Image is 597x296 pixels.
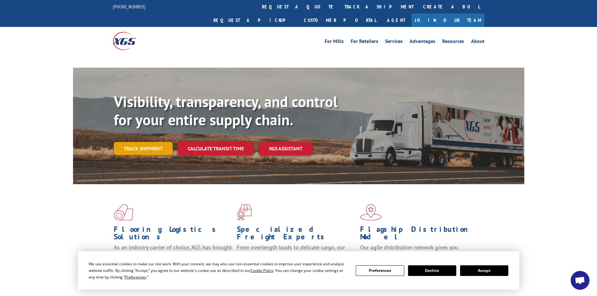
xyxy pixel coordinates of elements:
[471,39,484,46] a: About
[125,274,146,280] span: Preferences
[114,204,133,221] img: xgs-icon-total-supply-chain-intelligence-red
[113,3,145,10] a: [PHONE_NUMBER]
[237,244,355,272] p: From overlength loads to delicate cargo, our experienced staff knows the best way to move your fr...
[114,142,173,155] a: Track shipment
[351,39,378,46] a: For Retailers
[237,204,252,221] img: xgs-icon-focused-on-flooring-red
[299,13,381,27] a: Customer Portal
[356,265,404,276] button: Preferences
[209,13,299,27] a: Request a pickup
[442,39,464,46] a: Resources
[408,265,456,276] button: Decline
[325,39,344,46] a: For Mills
[360,244,475,258] span: Our agile distribution network gives you nationwide inventory management on demand.
[114,244,232,266] span: As an industry carrier of choice, XGS has brought innovation and dedication to flooring logistics...
[381,13,411,27] a: Agent
[250,268,273,273] span: Cookie Policy
[78,251,519,290] div: Cookie Consent Prompt
[89,261,348,280] div: We use essential cookies to make our site work. With your consent, we may also use non-essential ...
[178,142,254,155] a: Calculate transit time
[360,226,479,244] h1: Flagship Distribution Model
[411,13,484,27] a: Join Our Team
[360,204,382,221] img: xgs-icon-flagship-distribution-model-red
[410,39,435,46] a: Advantages
[237,226,355,244] h1: Specialized Freight Experts
[460,265,508,276] button: Accept
[114,92,338,129] b: Visibility, transparency, and control for your entire supply chain.
[385,39,403,46] a: Services
[114,226,232,244] h1: Flooring Logistics Solutions
[571,271,589,290] div: Open chat
[259,142,312,155] a: XGS ASSISTANT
